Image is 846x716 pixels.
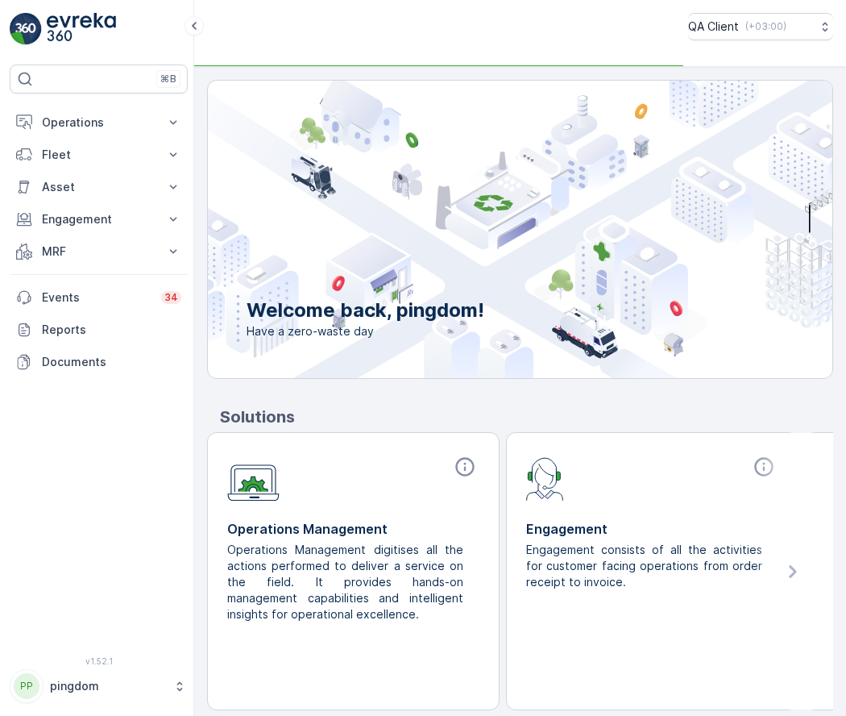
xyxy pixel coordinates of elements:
p: Reports [42,322,181,338]
a: Events34 [10,281,188,314]
p: Operations Management digitises all the actions performed to deliver a service on the field. It p... [227,542,467,622]
p: Operations [42,114,156,131]
button: Fleet [10,139,188,171]
a: Reports [10,314,188,346]
p: Solutions [220,405,833,429]
p: Engagement [42,211,156,227]
p: MRF [42,244,156,260]
button: Operations [10,106,188,139]
img: module-icon [227,456,280,502]
p: Asset [42,179,156,195]
img: city illustration [135,81,832,378]
span: v 1.52.1 [10,656,188,666]
p: QA Client [688,19,739,35]
p: Documents [42,354,181,370]
p: 34 [164,291,178,304]
button: Asset [10,171,188,203]
img: logo_light-DOdMpM7g.png [47,13,116,45]
img: module-icon [526,456,564,501]
p: Engagement consists of all the activities for customer facing operations from order receipt to in... [526,542,765,590]
span: Have a zero-waste day [247,323,484,339]
button: MRF [10,235,188,268]
div: PP [14,673,39,699]
p: Events [42,289,151,306]
a: Documents [10,346,188,378]
button: Engagement [10,203,188,235]
p: Welcome back, pingdom! [247,298,484,323]
p: ⌘B [160,73,176,85]
p: pingdom [50,678,165,694]
button: PPpingdom [10,669,188,703]
p: ( +03:00 ) [745,20,786,33]
img: logo [10,13,42,45]
p: Engagement [526,519,778,539]
p: Operations Management [227,519,479,539]
button: QA Client(+03:00) [688,13,833,40]
p: Fleet [42,147,156,163]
